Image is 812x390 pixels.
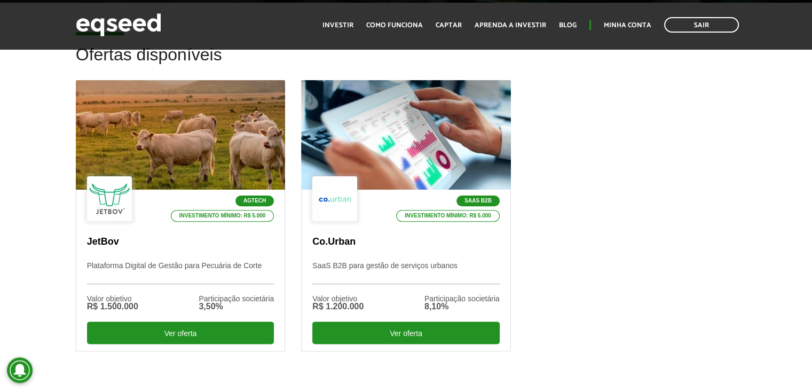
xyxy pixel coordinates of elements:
[456,196,500,206] p: SaaS B2B
[424,302,500,311] div: 8,10%
[424,295,500,302] div: Participação societária
[171,210,274,222] p: Investimento mínimo: R$ 5.000
[312,261,500,284] p: SaaS B2B para gestão de serviços urbanos
[322,22,353,29] a: Investir
[559,22,577,29] a: Blog
[87,236,274,248] p: JetBov
[87,322,274,344] div: Ver oferta
[199,295,274,302] div: Participação societária
[76,11,161,39] img: EqSeed
[396,210,500,222] p: Investimento mínimo: R$ 5.000
[312,322,500,344] div: Ver oferta
[312,302,364,311] div: R$ 1.200.000
[664,17,739,33] a: Sair
[475,22,546,29] a: Aprenda a investir
[87,295,138,302] div: Valor objetivo
[436,22,462,29] a: Captar
[235,196,274,206] p: Agtech
[604,22,651,29] a: Minha conta
[199,302,274,311] div: 3,50%
[312,295,364,302] div: Valor objetivo
[87,261,274,284] p: Plataforma Digital de Gestão para Pecuária de Corte
[312,236,500,248] p: Co.Urban
[301,80,511,352] a: SaaS B2B Investimento mínimo: R$ 5.000 Co.Urban SaaS B2B para gestão de serviços urbanos Valor ob...
[76,45,737,80] h2: Ofertas disponíveis
[366,22,423,29] a: Como funciona
[87,302,138,311] div: R$ 1.500.000
[76,80,286,352] a: Agtech Investimento mínimo: R$ 5.000 JetBov Plataforma Digital de Gestão para Pecuária de Corte V...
